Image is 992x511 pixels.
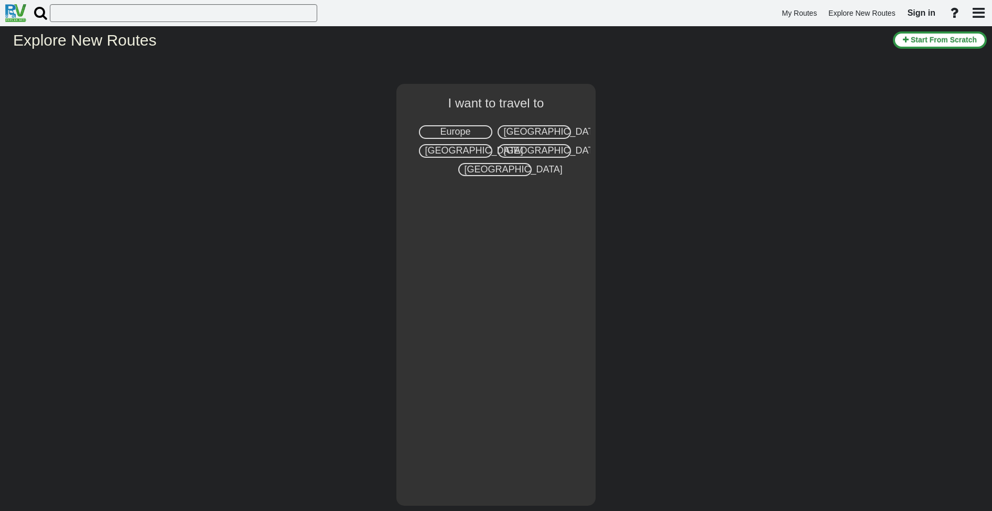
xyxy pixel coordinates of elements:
span: Sign in [908,8,935,17]
div: [GEOGRAPHIC_DATA] [498,144,571,158]
span: I want to travel to [448,96,544,110]
div: Europe [419,125,492,139]
span: My Routes [782,9,817,17]
span: Europe [440,126,470,137]
span: [GEOGRAPHIC_DATA] [504,126,602,137]
span: Start From Scratch [911,36,977,44]
h2: Explore New Routes [13,31,885,49]
div: [GEOGRAPHIC_DATA] [458,163,532,177]
span: [GEOGRAPHIC_DATA] [425,145,523,156]
img: RvPlanetLogo.png [5,4,26,22]
span: Explore New Routes [828,9,896,17]
div: [GEOGRAPHIC_DATA] [419,144,492,158]
a: My Routes [777,3,822,24]
span: [GEOGRAPHIC_DATA] [465,164,563,175]
a: Explore New Routes [824,3,900,24]
a: Sign in [903,2,940,24]
span: [GEOGRAPHIC_DATA] [504,145,602,156]
div: [GEOGRAPHIC_DATA] [498,125,571,139]
button: Start From Scratch [893,31,987,49]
